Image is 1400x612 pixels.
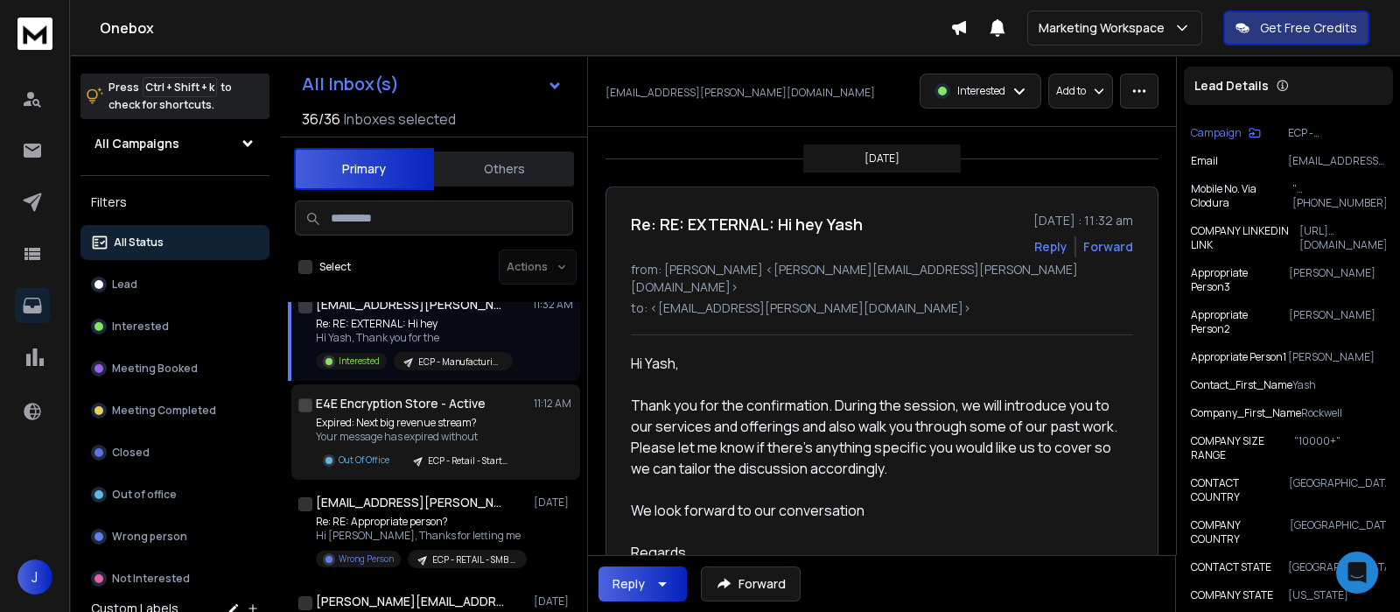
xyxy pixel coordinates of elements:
p: [EMAIL_ADDRESS][PERSON_NAME][DOMAIN_NAME] [1288,154,1386,168]
button: Reply [1034,238,1067,256]
p: Email [1191,154,1218,168]
p: [PERSON_NAME] [1289,308,1387,336]
label: Select [319,260,351,274]
div: Thank you for the confirmation. During the session, we will introduce you to our services and off... [631,374,1119,479]
img: logo [17,18,52,50]
span: 36 / 36 [302,109,340,130]
p: [PERSON_NAME] [1288,350,1386,364]
button: Not Interested [80,561,269,596]
p: ECP - Manufacturing - Enterprise | [PERSON_NAME] [1288,126,1386,140]
h1: [EMAIL_ADDRESS][PERSON_NAME][DOMAIN_NAME] [316,494,508,511]
button: Interested [80,309,269,344]
p: Interested [339,355,380,368]
p: Closed [112,446,150,460]
p: Company_First_Name [1191,406,1301,420]
button: All Inbox(s) [288,67,577,102]
p: ECP - Manufacturing - Enterprise | [PERSON_NAME] [418,355,502,369]
p: [GEOGRAPHIC_DATA] [1288,560,1386,574]
div: Open Intercom Messenger [1336,552,1378,594]
button: Primary [294,148,434,190]
div: Hi Yash, [631,353,1119,374]
button: Reply [598,566,687,601]
p: Press to check for shortcuts. [108,79,232,114]
p: [GEOGRAPHIC_DATA] [1290,518,1386,546]
p: CONTACT STATE [1191,560,1271,574]
p: 11:32 AM [533,298,573,312]
p: All Status [114,236,164,250]
p: ECP - RETAIL - SMB | [PERSON_NAME] [432,553,516,566]
button: Forward [701,566,801,601]
p: Contact_First_Name [1191,378,1292,392]
h1: E4E Encryption Store - Active [316,395,486,412]
p: Get Free Credits [1260,19,1357,37]
p: Wrong person [112,530,187,544]
div: Regards, [PERSON_NAME] [631,542,1119,584]
p: Interested [957,84,1005,98]
p: Wrong Person [339,552,394,566]
p: Re: RE: EXTERNAL: Hi hey [316,317,513,331]
p: Re: RE: Appropriate person? [316,515,526,529]
p: [US_STATE] [1288,588,1386,602]
p: Add to [1056,84,1086,98]
p: COMPANY LINKEDIN LINK [1191,224,1299,252]
p: 11:12 AM [534,397,573,411]
p: Not Interested [112,572,190,586]
button: J [17,559,52,594]
p: to: <[EMAIL_ADDRESS][PERSON_NAME][DOMAIN_NAME]> [631,299,1133,317]
p: from: [PERSON_NAME] <[PERSON_NAME][EMAIL_ADDRESS][PERSON_NAME][DOMAIN_NAME]> [631,261,1133,296]
p: CONTACT COUNTRY [1191,476,1289,504]
div: Reply [612,575,645,593]
p: COMPANY SIZE RANGE [1191,434,1294,462]
button: All Status [80,225,269,260]
button: Out of office [80,477,269,512]
h1: [EMAIL_ADDRESS][PERSON_NAME][DOMAIN_NAME] [316,296,508,313]
p: [DATE] [864,151,899,165]
h3: Filters [80,190,269,215]
button: Others [434,150,574,188]
div: Forward [1083,238,1133,256]
p: Out of office [112,488,177,502]
p: Lead [112,278,137,292]
h3: Inboxes selected [344,109,456,130]
p: Interested [112,320,169,334]
span: Ctrl + Shift + k [143,77,217,97]
button: Campaign [1191,126,1261,140]
p: Expired: Next big revenue stream? [316,416,522,430]
button: Meeting Booked [80,351,269,386]
p: [DATE] : 11:32 am [1033,212,1133,229]
button: Closed [80,435,269,470]
button: Lead [80,267,269,302]
button: Meeting Completed [80,393,269,428]
p: [DATE] [534,496,573,510]
h1: Onebox [100,18,950,39]
h1: Re: RE: EXTERNAL: Hi hey Yash [631,212,863,236]
p: Mobile No. Via Clodura [1191,182,1292,210]
p: [PERSON_NAME] [1289,266,1387,294]
p: Meeting Completed [112,404,216,418]
div: We look forward to our conversation [631,479,1119,521]
p: Marketing Workspace [1039,19,1172,37]
p: "[PHONE_NUMBER]" [1292,182,1386,210]
p: COMPANY STATE [1191,588,1273,602]
p: [URL][DOMAIN_NAME] [1299,224,1387,252]
p: Campaign [1191,126,1242,140]
p: ECP - Retail - Startup | [PERSON_NAME] [428,454,512,468]
p: [EMAIL_ADDRESS][PERSON_NAME][DOMAIN_NAME] [605,86,875,100]
p: Rockwell [1301,406,1386,420]
p: Hi Yash, Thank you for the [316,331,513,345]
button: Wrong person [80,519,269,554]
h1: [PERSON_NAME][EMAIL_ADDRESS][PERSON_NAME][DOMAIN_NAME] [316,593,508,610]
p: "10000+" [1294,434,1386,462]
p: Lead Details [1194,77,1269,95]
p: Appropriate Person2 [1191,308,1289,336]
p: Meeting Booked [112,362,198,376]
p: COMPANY COUNTRY [1191,518,1290,546]
button: Get Free Credits [1223,11,1369,46]
p: Appropriate Person3 [1191,266,1289,294]
p: [DATE] [534,594,573,608]
p: Appropriate Person1 [1191,350,1286,364]
p: Yash [1292,378,1386,392]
